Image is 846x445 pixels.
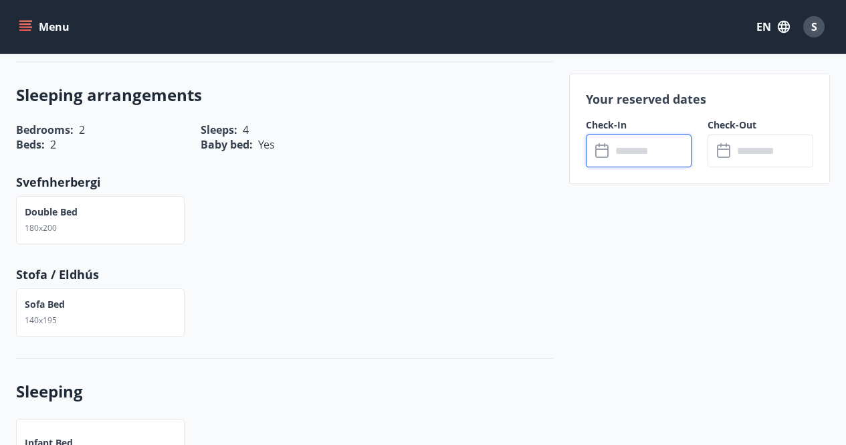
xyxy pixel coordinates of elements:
span: Yes [258,137,275,152]
p: Your reserved dates [586,90,813,108]
span: Beds : [16,137,45,152]
span: S [811,19,817,34]
h3: Sleeping [16,380,553,403]
span: 180x200 [25,222,57,234]
button: EN [751,15,795,39]
button: S [798,11,830,43]
label: Check-In [586,118,692,132]
p: Double bed [25,205,78,219]
h3: Sleeping arrangements [16,84,553,106]
label: Check-Out [708,118,813,132]
p: Stofa / Eldhús [16,266,553,283]
span: 140x195 [25,315,57,326]
span: 2 [50,137,56,152]
button: menu [16,15,75,39]
p: Svefnherbergi [16,173,553,191]
p: Sofa bed [25,298,65,311]
span: Baby bed : [201,137,253,152]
